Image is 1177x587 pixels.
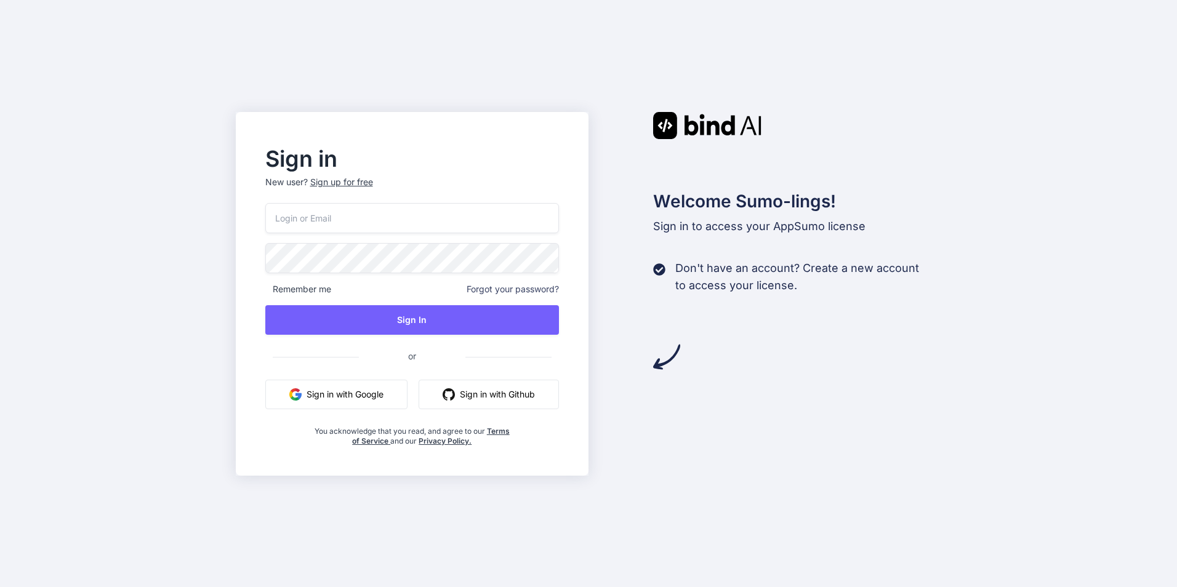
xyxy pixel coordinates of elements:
[265,203,560,233] input: Login or Email
[653,218,942,235] p: Sign in to access your AppSumo license
[265,149,560,169] h2: Sign in
[310,176,373,188] div: Sign up for free
[675,260,919,294] p: Don't have an account? Create a new account to access your license.
[443,388,455,401] img: github
[265,176,560,203] p: New user?
[653,188,942,214] h2: Welcome Sumo-lings!
[653,343,680,370] img: arrow
[314,419,510,446] div: You acknowledge that you read, and agree to our and our
[265,380,408,409] button: Sign in with Google
[419,436,472,445] a: Privacy Policy.
[265,305,560,335] button: Sign In
[653,112,761,139] img: Bind AI logo
[352,426,510,445] a: Terms of Service
[419,380,559,409] button: Sign in with Github
[289,388,302,401] img: google
[467,283,559,295] span: Forgot your password?
[359,341,465,371] span: or
[265,283,331,295] span: Remember me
